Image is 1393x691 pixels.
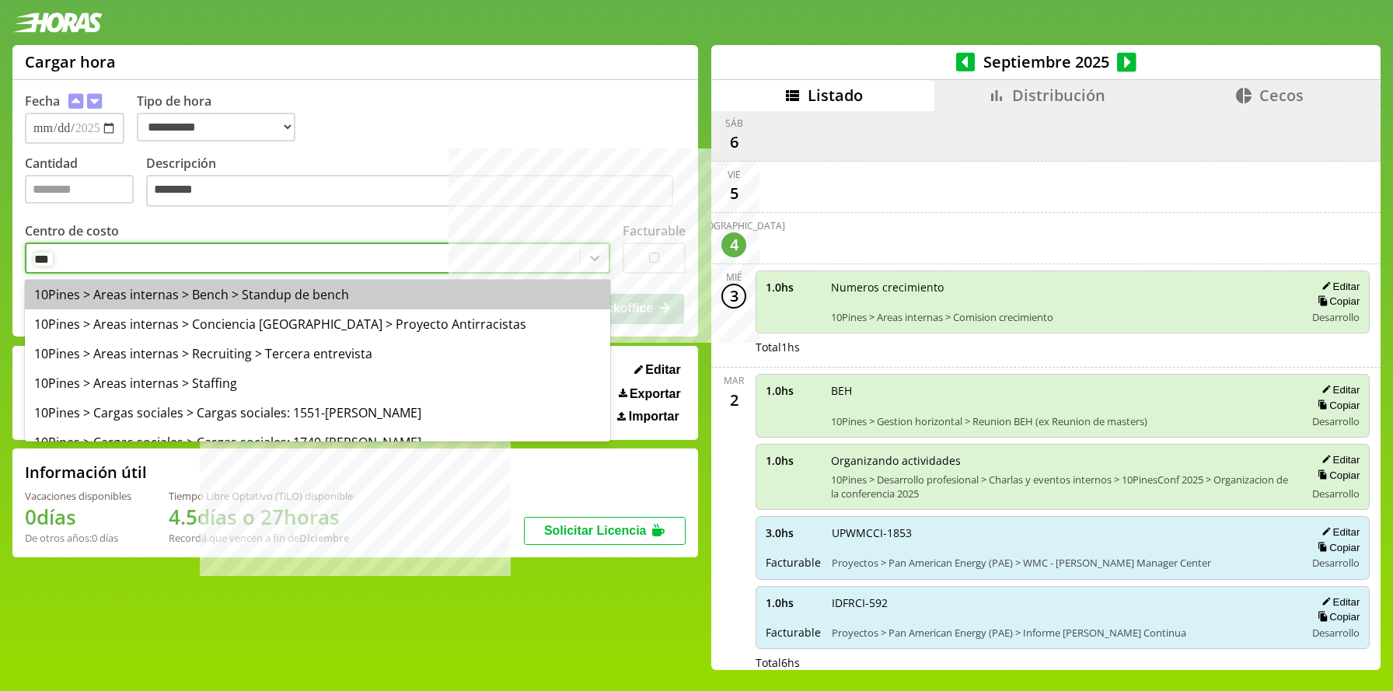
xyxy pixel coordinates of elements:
[721,130,746,155] div: 6
[25,222,119,239] label: Centro de costo
[1313,295,1360,308] button: Copiar
[1313,469,1360,482] button: Copiar
[808,85,863,106] span: Listado
[614,386,686,402] button: Exportar
[1259,85,1304,106] span: Cecos
[725,117,743,130] div: sáb
[146,155,686,211] label: Descripción
[766,555,821,570] span: Facturable
[721,232,746,257] div: 4
[756,655,1370,670] div: Total 6 hs
[146,175,673,208] textarea: Descripción
[832,525,1294,540] span: UPWMCCI-1853
[137,113,295,141] select: Tipo de hora
[25,92,60,110] label: Fecha
[25,368,610,398] div: 10Pines > Areas internas > Staffing
[1317,383,1360,396] button: Editar
[831,453,1294,468] span: Organizando actividades
[766,383,820,398] span: 1.0 hs
[629,410,679,424] span: Importar
[832,626,1294,640] span: Proyectos > Pan American Energy (PAE) > Informe [PERSON_NAME] Continua
[766,625,821,640] span: Facturable
[25,428,610,457] div: 10Pines > Cargas sociales > Cargas sociales: 1740-[PERSON_NAME]
[756,340,1370,354] div: Total 1 hs
[728,168,741,181] div: vie
[25,398,610,428] div: 10Pines > Cargas sociales > Cargas sociales: 1551-[PERSON_NAME]
[766,525,821,540] span: 3.0 hs
[1012,85,1105,106] span: Distribución
[25,503,131,531] h1: 0 días
[1313,399,1360,412] button: Copiar
[12,12,103,33] img: logotipo
[831,310,1294,324] span: 10Pines > Areas internas > Comision crecimiento
[1317,525,1360,539] button: Editar
[1312,556,1360,570] span: Desarrollo
[1312,414,1360,428] span: Desarrollo
[832,595,1294,610] span: IDFRCI-592
[1312,487,1360,501] span: Desarrollo
[169,503,353,531] h1: 4.5 días o 27 horas
[721,284,746,309] div: 3
[1312,310,1360,324] span: Desarrollo
[975,51,1117,72] span: Septiembre 2025
[711,111,1381,668] div: scrollable content
[25,531,131,545] div: De otros años: 0 días
[25,155,146,211] label: Cantidad
[766,595,821,610] span: 1.0 hs
[25,175,134,204] input: Cantidad
[630,387,681,401] span: Exportar
[766,453,820,468] span: 1.0 hs
[721,387,746,412] div: 2
[1317,280,1360,293] button: Editar
[524,517,686,545] button: Solicitar Licencia
[169,489,353,503] div: Tiempo Libre Optativo (TiLO) disponible
[25,309,610,339] div: 10Pines > Areas internas > Conciencia [GEOGRAPHIC_DATA] > Proyecto Antirracistas
[831,414,1294,428] span: 10Pines > Gestion horizontal > Reunion BEH (ex Reunion de masters)
[724,374,744,387] div: mar
[683,219,785,232] div: [DEMOGRAPHIC_DATA]
[25,462,147,483] h2: Información útil
[1317,453,1360,466] button: Editar
[623,222,686,239] label: Facturable
[299,531,349,545] b: Diciembre
[726,270,742,284] div: mié
[25,51,116,72] h1: Cargar hora
[831,280,1294,295] span: Numeros crecimiento
[831,383,1294,398] span: BEH
[645,363,680,377] span: Editar
[1317,595,1360,609] button: Editar
[1312,626,1360,640] span: Desarrollo
[25,280,610,309] div: 10Pines > Areas internas > Bench > Standup de bench
[721,181,746,206] div: 5
[1313,541,1360,554] button: Copiar
[1313,610,1360,623] button: Copiar
[137,92,308,144] label: Tipo de hora
[25,339,610,368] div: 10Pines > Areas internas > Recruiting > Tercera entrevista
[544,524,647,537] span: Solicitar Licencia
[25,489,131,503] div: Vacaciones disponibles
[832,556,1294,570] span: Proyectos > Pan American Energy (PAE) > WMC - [PERSON_NAME] Manager Center
[630,362,686,378] button: Editar
[766,280,820,295] span: 1.0 hs
[831,473,1294,501] span: 10Pines > Desarrollo profesional > Charlas y eventos internos > 10PinesConf 2025 > Organizacion d...
[169,531,353,545] div: Recordá que vencen a fin de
